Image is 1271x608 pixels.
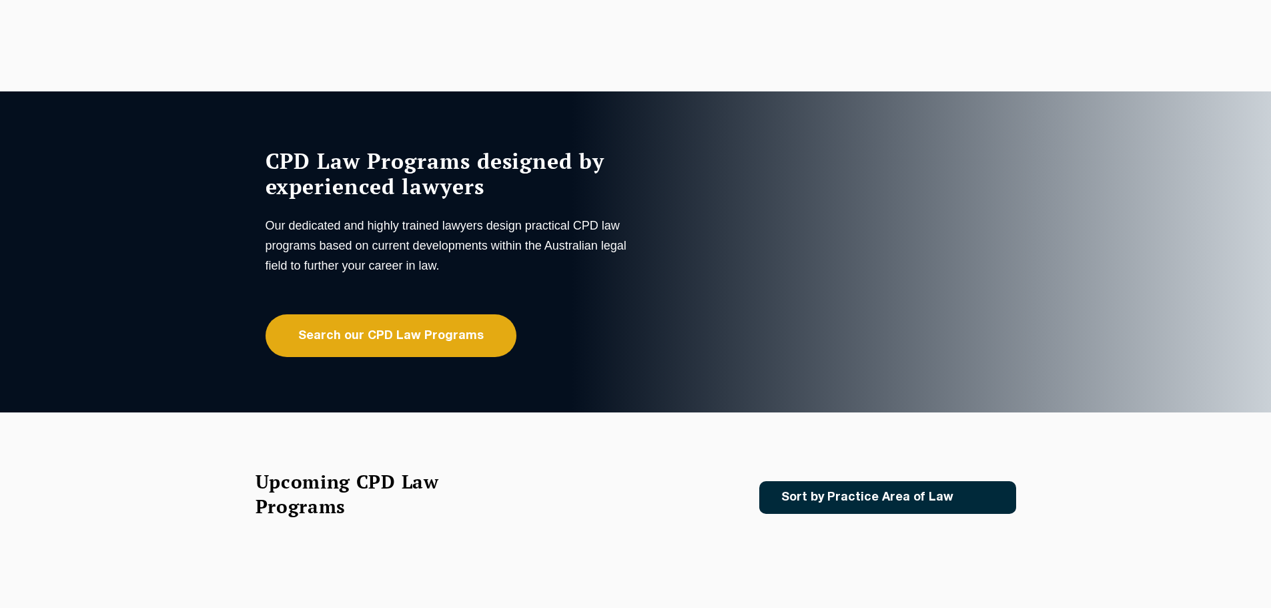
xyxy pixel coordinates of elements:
p: Our dedicated and highly trained lawyers design practical CPD law programs based on current devel... [266,216,632,276]
a: Sort by Practice Area of Law [759,481,1016,514]
img: Icon [975,492,990,503]
h1: CPD Law Programs designed by experienced lawyers [266,148,632,199]
h2: Upcoming CPD Law Programs [256,469,472,519]
a: Search our CPD Law Programs [266,314,516,357]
